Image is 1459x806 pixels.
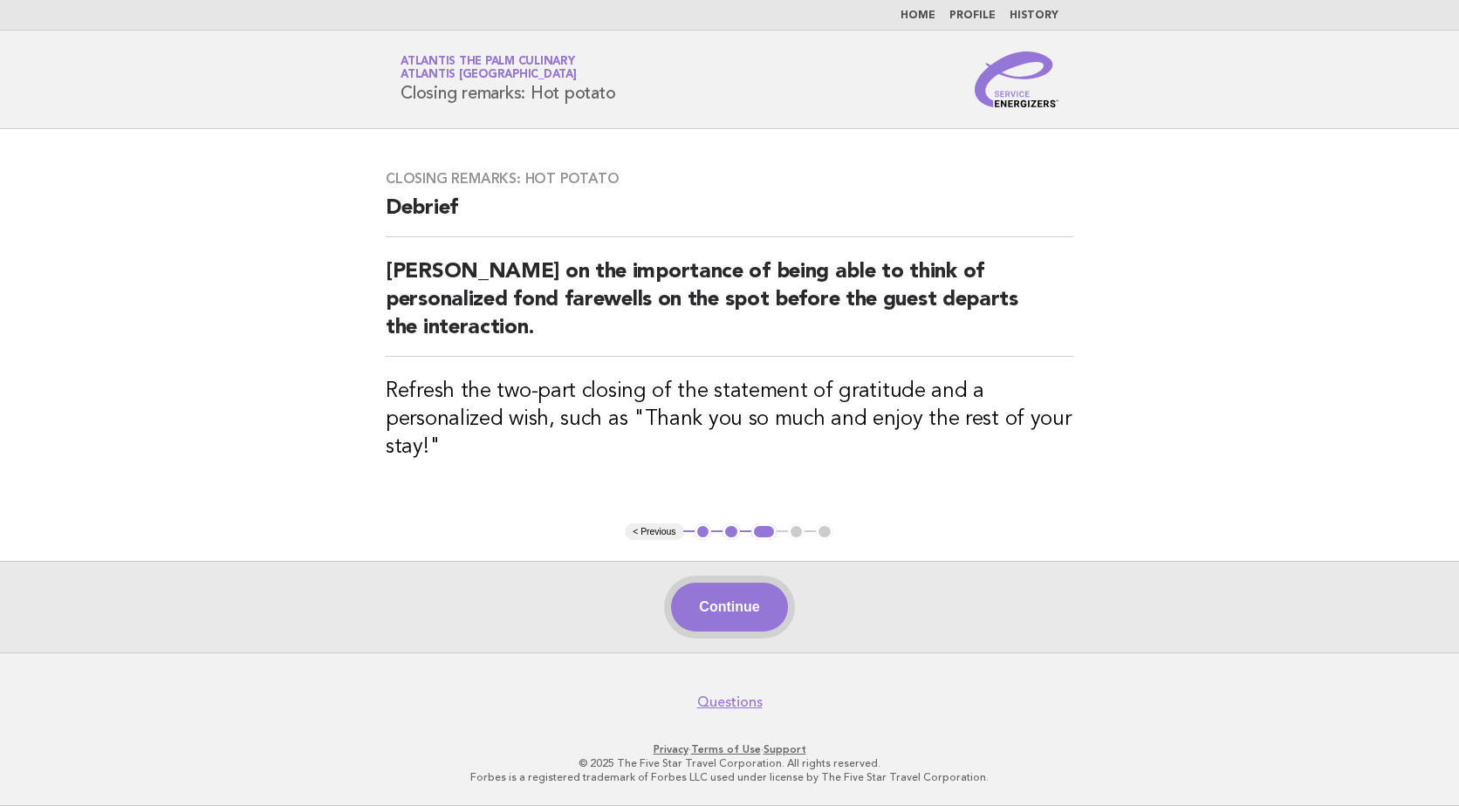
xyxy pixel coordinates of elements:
h2: [PERSON_NAME] on the importance of being able to think of personalized fond farewells on the spot... [386,258,1073,357]
h3: Closing remarks: Hot potato [386,170,1073,188]
button: 1 [695,523,712,541]
a: Home [901,10,935,21]
a: Privacy [654,743,688,755]
p: Forbes is a registered trademark of Forbes LLC used under license by The Five Star Travel Corpora... [195,770,1264,784]
button: Continue [671,583,787,632]
img: Service Energizers [975,51,1058,107]
p: © 2025 The Five Star Travel Corporation. All rights reserved. [195,756,1264,770]
a: Atlantis The Palm CulinaryAtlantis [GEOGRAPHIC_DATA] [401,56,577,80]
a: Terms of Use [691,743,761,755]
a: Questions [697,693,763,711]
button: 2 [723,523,740,541]
span: Atlantis [GEOGRAPHIC_DATA] [401,70,577,81]
a: Support [764,743,806,755]
h2: Debrief [386,195,1073,237]
a: Profile [949,10,996,21]
a: History [1010,10,1058,21]
h1: Closing remarks: Hot potato [401,57,615,102]
button: 3 [751,523,777,541]
p: · · [195,742,1264,756]
h3: Refresh the two-part closing of the statement of gratitude and a personalized wish, such as "Than... [386,378,1073,461]
button: < Previous [626,523,682,541]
